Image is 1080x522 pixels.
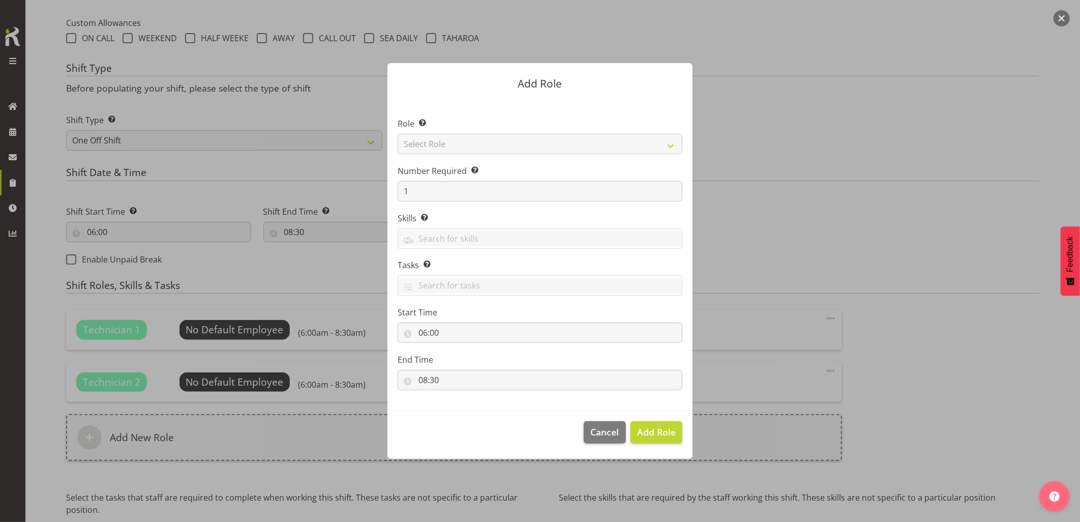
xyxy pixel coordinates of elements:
button: Add Role [631,421,682,444]
span: Add Role [637,426,676,438]
label: Tasks [398,259,682,271]
label: Start Time [398,306,682,318]
input: Search for skills [398,230,682,246]
label: Role [398,118,682,130]
span: Cancel [591,425,619,439]
label: End Time [398,354,682,366]
input: Click to select... [398,323,682,343]
label: Skills [398,212,682,224]
button: Feedback - Show survey [1061,226,1080,296]
img: help-xxl-2.png [1049,491,1060,502]
span: Feedback [1066,237,1075,272]
button: Cancel [584,421,625,444]
label: Number Required [398,165,682,177]
input: Search for tasks [398,278,682,294]
p: Add Role [398,78,682,89]
input: Click to select... [398,370,682,390]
